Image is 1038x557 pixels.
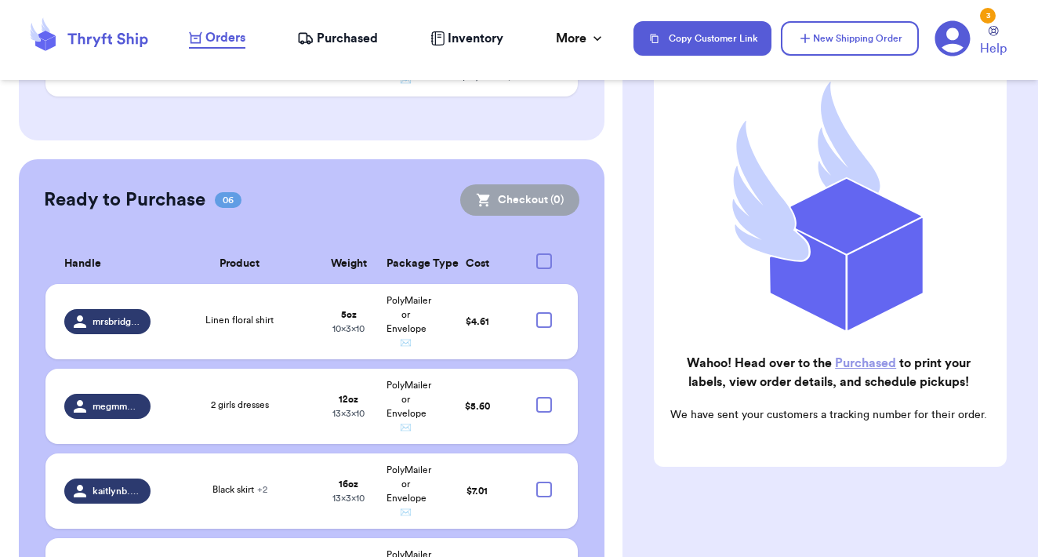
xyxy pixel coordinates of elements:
button: Checkout (0) [460,184,579,216]
a: 3 [935,20,971,56]
a: Orders [189,28,245,49]
span: $ 7.01 [466,486,488,496]
strong: 12 oz [339,395,358,404]
a: Help [980,26,1007,58]
span: 13 x 3 x 10 [332,493,365,503]
th: Cost [434,244,520,284]
span: PolyMailer or Envelope ✉️ [387,296,431,348]
h2: Wahoo! Head over to the to print your labels, view order details, and schedule pickups! [666,354,991,391]
strong: 16 oz [339,479,358,489]
strong: 5 oz [341,310,357,319]
span: Black skirt [212,485,267,494]
span: Help [980,39,1007,58]
span: $ 5.60 [465,402,490,411]
span: 06 [215,192,241,208]
span: megmmuhr [93,400,141,413]
span: 10 x 3 x 10 [332,324,365,333]
th: Weight [320,244,377,284]
span: PolyMailer or Envelope ✉️ [387,465,431,517]
span: Inventory [448,29,503,48]
span: + 2 [257,485,267,494]
span: 2 girls dresses [211,400,269,410]
span: Handle [64,256,101,272]
th: Product [160,244,320,284]
div: 3 [980,8,996,24]
span: $ 4.61 [466,317,489,326]
a: Purchased [835,357,896,370]
span: mrsbridgewater [93,315,141,328]
span: 13 x 3 x 10 [332,409,365,418]
a: Purchased [297,29,378,48]
button: New Shipping Order [781,21,919,56]
p: We have sent your customers a tracking number for their order. [666,407,991,423]
div: More [556,29,605,48]
span: kaitlynb.2004 [93,485,141,497]
span: Orders [205,28,245,47]
button: Copy Customer Link [633,21,771,56]
span: Linen floral shirt [205,315,274,325]
h2: Ready to Purchase [44,187,205,213]
span: Purchased [317,29,378,48]
a: Inventory [430,29,503,48]
th: Package Type [377,244,434,284]
span: PolyMailer or Envelope ✉️ [387,380,431,432]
